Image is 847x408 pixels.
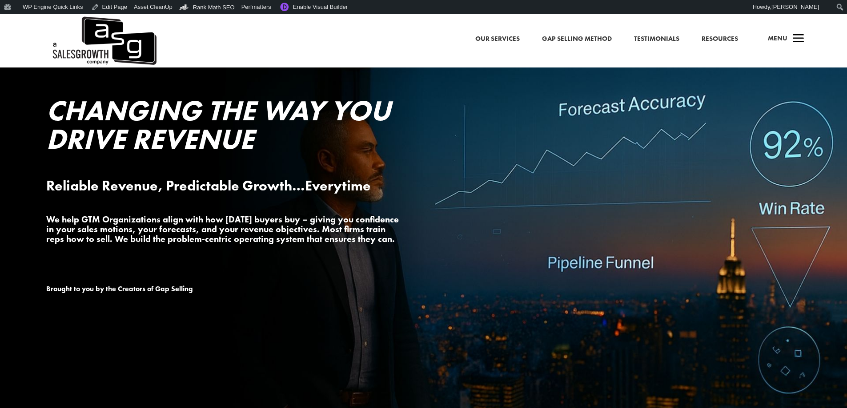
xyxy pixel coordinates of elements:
[193,4,235,11] span: Rank Math SEO
[46,214,402,244] p: We help GTM Organizations align with how [DATE] buyers buy – giving you confidence in your sales ...
[46,96,402,158] h2: Changing the Way You Drive Revenue
[46,178,402,194] p: Reliable Revenue, Predictable Growth…Everytime
[46,285,402,293] p: Brought to you by the Creators of Gap Selling
[771,4,819,10] span: [PERSON_NAME]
